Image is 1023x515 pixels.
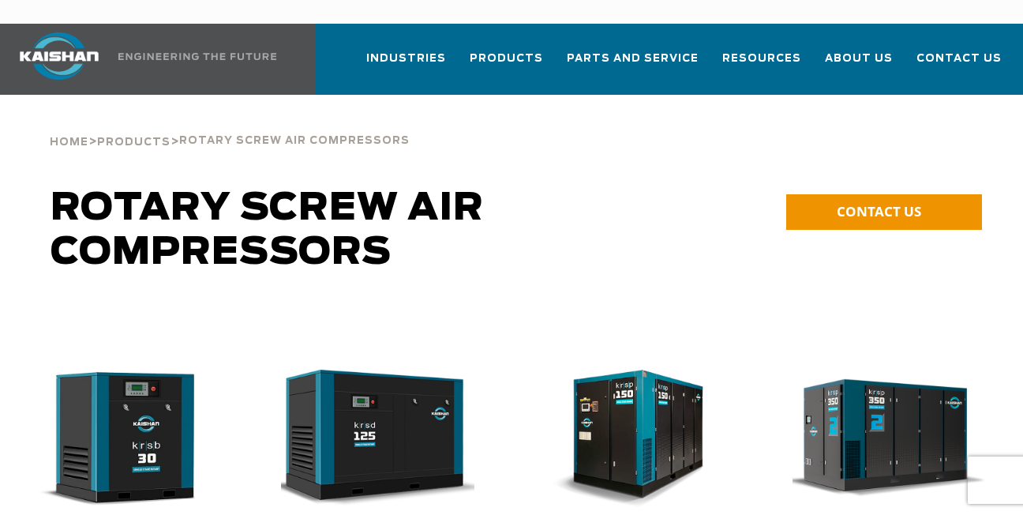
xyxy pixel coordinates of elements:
[281,370,486,508] div: krsd125
[50,95,410,155] div: > >
[567,50,699,68] span: Parts and Service
[50,137,88,148] span: Home
[179,136,410,146] span: Rotary Screw Air Compressors
[525,370,730,508] img: krsp150
[366,50,446,68] span: Industries
[916,38,1002,92] a: Contact Us
[916,50,1002,68] span: Contact Us
[825,38,893,92] a: About Us
[51,190,484,272] span: Rotary Screw Air Compressors
[786,194,982,230] a: CONTACT US
[366,38,446,92] a: Industries
[470,50,543,68] span: Products
[567,38,699,92] a: Parts and Service
[825,50,893,68] span: About Us
[781,370,986,508] img: krsp350
[13,370,219,508] img: krsb30
[537,370,742,508] div: krsp150
[722,50,801,68] span: Resources
[837,202,921,220] span: CONTACT US
[269,370,474,508] img: krsd125
[25,370,230,508] div: krsb30
[50,134,88,148] a: Home
[97,137,170,148] span: Products
[118,53,276,60] img: Engineering the future
[470,38,543,92] a: Products
[722,38,801,92] a: Resources
[793,370,998,508] div: krsp350
[97,134,170,148] a: Products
